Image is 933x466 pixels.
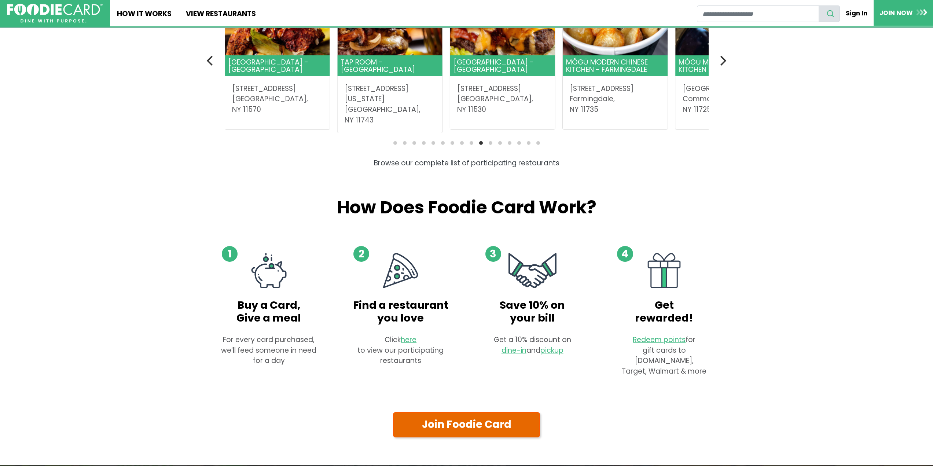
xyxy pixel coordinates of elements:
[441,141,445,145] li: Page dot 6
[422,141,426,145] li: Page dot 4
[502,345,526,355] a: dine-in
[349,335,452,366] p: Click to view our participating restaurants
[489,141,492,145] li: Page dot 11
[374,158,559,168] a: Browse our complete list of participating restaurants
[338,55,442,77] header: Tap Room - [GEOGRAPHIC_DATA]
[393,141,397,145] li: Page dot 1
[225,55,330,77] header: [GEOGRAPHIC_DATA] - [GEOGRAPHIC_DATA]
[401,335,416,345] a: here
[536,141,540,145] li: Page dot 16
[498,141,502,145] li: Page dot 12
[412,141,416,145] li: Page dot 3
[457,84,548,115] address: [STREET_ADDRESS] [GEOGRAPHIC_DATA], NY 11530
[563,55,668,77] header: MÓGŪ Modern Chinese Kitchen - Farmingdale
[527,141,530,145] li: Page dot 15
[675,55,780,77] header: MÓGŪ Modern Chinese Kitchen - Commack
[715,53,731,69] button: Next
[517,141,521,145] li: Page dot 14
[450,55,555,77] header: [GEOGRAPHIC_DATA] - [GEOGRAPHIC_DATA]
[570,84,661,115] address: [STREET_ADDRESS] Farmingdale, NY 11735
[633,335,686,345] a: Redeem points
[349,299,452,324] h4: Find a restaurant you love
[210,197,723,218] h2: How Does Foodie Card Work?
[393,412,540,437] a: Join Foodie Card
[345,84,436,126] address: [STREET_ADDRESS][US_STATE] [GEOGRAPHIC_DATA], NY 11743
[620,335,709,377] p: for gift cards to [DOMAIN_NAME], Target, Walmart & more
[217,299,321,324] h4: Buy a Card, Give a meal
[620,299,709,324] h4: Get rewarded!
[540,345,563,355] a: pickup
[403,141,407,145] li: Page dot 2
[479,141,483,145] li: Page dot 10
[431,141,435,145] li: Page dot 5
[697,5,819,22] input: restaurant search
[470,141,473,145] li: Page dot 9
[683,84,774,115] address: [GEOGRAPHIC_DATA] Commack, NY 11725
[508,141,511,145] li: Page dot 13
[488,335,577,356] p: Get a 10% discount on and
[451,141,454,145] li: Page dot 7
[217,335,321,366] p: For every card purchased, we’ll feed someone in need for a day
[7,4,103,23] img: FoodieCard; Eat, Drink, Save, Donate
[840,5,874,21] a: Sign In
[488,299,577,324] h4: Save 10% on your bill
[819,5,840,22] button: search
[232,84,323,115] address: [STREET_ADDRESS] [GEOGRAPHIC_DATA], NY 11570
[460,141,464,145] li: Page dot 8
[203,53,219,69] button: Previous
